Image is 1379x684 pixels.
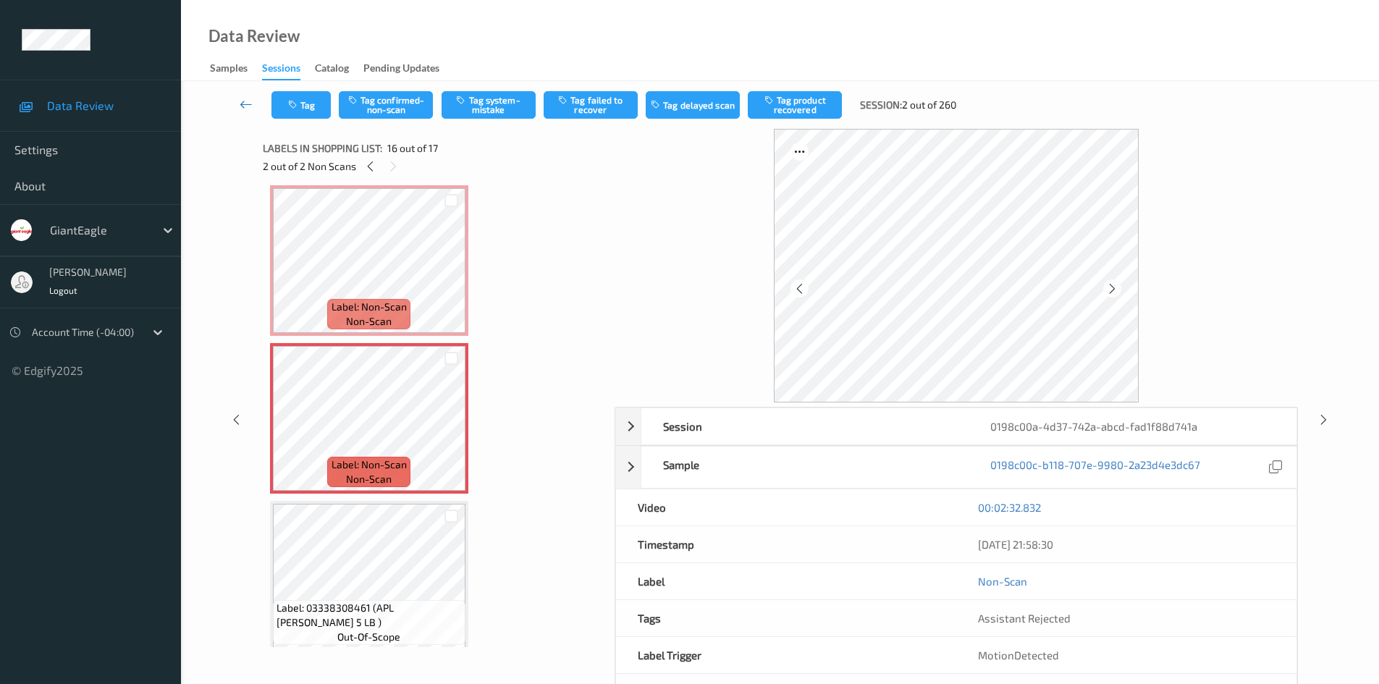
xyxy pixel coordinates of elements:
[346,314,392,329] span: non-scan
[315,61,349,79] div: Catalog
[990,457,1200,477] a: 0198c00c-b118-707e-9980-2a23d4e3dc67
[263,157,604,175] div: 2 out of 2 Non Scans
[978,537,1275,552] div: [DATE] 21:58:30
[616,637,956,673] div: Label Trigger
[363,61,439,79] div: Pending Updates
[978,612,1071,625] span: Assistant Rejected
[616,600,956,636] div: Tags
[748,91,842,119] button: Tag product recovered
[262,59,315,80] a: Sessions
[978,500,1041,515] a: 00:02:32.832
[615,408,1297,445] div: Session0198c00a-4d37-742a-abcd-fad1f88d741a
[646,91,740,119] button: Tag delayed scan
[978,574,1027,588] a: Non-Scan
[339,91,433,119] button: Tag confirmed-non-scan
[956,637,1296,673] div: MotionDetected
[387,141,438,156] span: 16 out of 17
[337,630,400,644] span: out-of-scope
[210,61,248,79] div: Samples
[208,29,300,43] div: Data Review
[315,59,363,79] a: Catalog
[277,601,462,630] span: Label: 03338308461 (APL [PERSON_NAME] 5 LB )
[346,472,392,486] span: non-scan
[616,563,956,599] div: Label
[271,91,331,119] button: Tag
[615,446,1297,489] div: Sample0198c00c-b118-707e-9980-2a23d4e3dc67
[616,489,956,525] div: Video
[442,91,536,119] button: Tag system-mistake
[616,526,956,562] div: Timestamp
[332,300,407,314] span: Label: Non-Scan
[363,59,454,79] a: Pending Updates
[544,91,638,119] button: Tag failed to recover
[641,408,969,444] div: Session
[641,447,969,488] div: Sample
[902,98,956,112] span: 2 out of 260
[263,141,382,156] span: Labels in shopping list:
[262,61,300,80] div: Sessions
[969,408,1296,444] div: 0198c00a-4d37-742a-abcd-fad1f88d741a
[332,457,407,472] span: Label: Non-Scan
[210,59,262,79] a: Samples
[860,98,902,112] span: Session:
